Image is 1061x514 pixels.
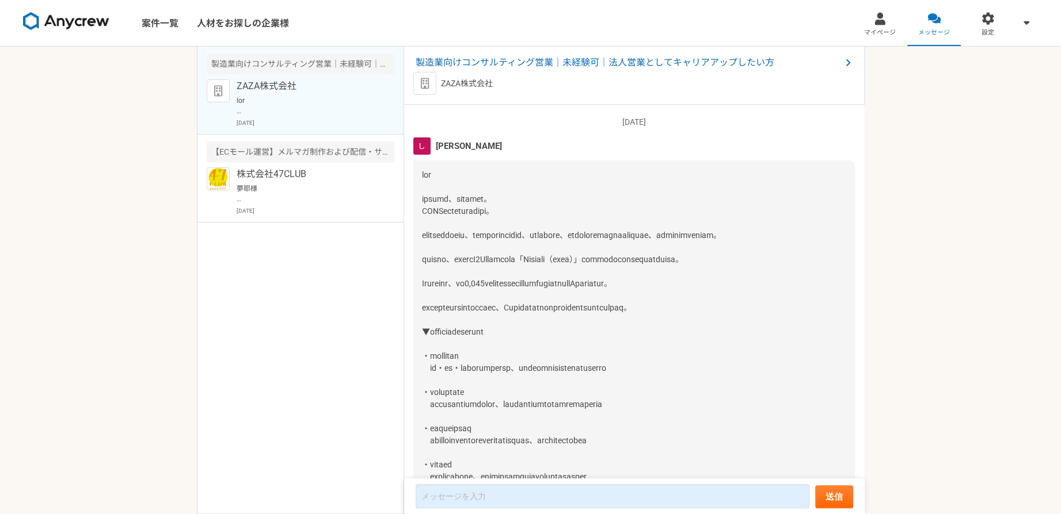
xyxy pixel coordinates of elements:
img: default_org_logo-42cde973f59100197ec2c8e796e4974ac8490bb5b08a0eb061ff975e4574aa76.png [207,79,230,102]
p: 株式会社47CLUB [237,167,379,181]
span: メッセージ [918,28,950,37]
span: [PERSON_NAME] [436,140,502,152]
img: 47_logo.jpg [207,167,230,190]
p: lor ipsumd、sitamet。 CONSecteturadipi。 elitseddoeiu、temporincidid、utlabore、etdoloremagnaaliquae、ad... [237,95,379,116]
div: 製造業向けコンサルティング営業｜未経験可｜法人営業としてキャリアアップしたい方 [207,53,394,75]
p: 夢耶様 ご返信ありがとうございます。 現在、選考中になりますので少しお待ちください。 またご連絡させていただきます。 [PERSON_NAME] [237,183,379,204]
p: [DATE] [237,118,394,127]
img: 8DqYSo04kwAAAAASUVORK5CYII= [23,12,109,30]
span: マイページ [864,28,896,37]
p: [DATE] [413,116,855,128]
img: unnamed.png [413,137,431,155]
p: ZAZA株式会社 [441,78,493,90]
span: 設定 [982,28,994,37]
p: [DATE] [237,206,394,215]
button: 送信 [815,485,853,508]
div: 【ECモール運営】メルマガ制作および配信・サイト更新業務 [207,141,394,163]
img: default_org_logo-42cde973f59100197ec2c8e796e4974ac8490bb5b08a0eb061ff975e4574aa76.png [413,72,436,95]
p: ZAZA株式会社 [237,79,379,93]
span: 製造業向けコンサルティング営業｜未経験可｜法人営業としてキャリアアップしたい方 [416,56,841,70]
